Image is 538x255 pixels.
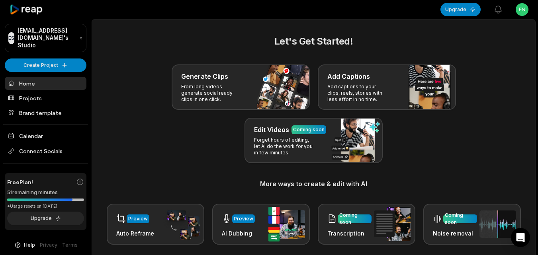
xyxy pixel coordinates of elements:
[5,77,86,90] a: Home
[62,241,78,249] a: Terms
[40,241,57,249] a: Privacy
[222,229,255,237] h3: AI Dubbing
[24,241,35,249] span: Help
[254,137,316,156] p: Forget hours of editing, let AI do the work for you in few minutes.
[7,189,84,197] div: 51 remaining minutes
[374,207,411,241] img: transcription.png
[440,3,481,16] button: Upgrade
[7,178,33,186] span: Free Plan!
[5,129,86,142] a: Calendar
[511,228,530,247] div: Open Intercom Messenger
[102,179,526,189] h3: More ways to create & edit with AI
[102,34,526,49] h2: Let's Get Started!
[8,32,14,44] div: ES
[268,207,305,241] img: ai_dubbing.png
[327,72,370,81] h3: Add Captions
[5,58,86,72] button: Create Project
[128,215,148,222] div: Preview
[7,212,84,225] button: Upgrade
[5,106,86,119] a: Brand template
[293,126,325,133] div: Coming soon
[7,203,84,209] div: *Usage resets on [DATE]
[234,215,253,222] div: Preview
[445,212,475,226] div: Coming soon
[163,209,200,240] img: auto_reframe.png
[327,84,389,103] p: Add captions to your clips, reels, stories with less effort in no time.
[116,229,154,237] h3: Auto Reframe
[14,241,35,249] button: Help
[181,72,228,81] h3: Generate Clips
[18,27,76,49] p: [EMAIL_ADDRESS][DOMAIN_NAME]'s Studio
[5,91,86,105] a: Projects
[181,84,243,103] p: From long videos generate social ready clips in one click.
[433,229,477,237] h3: Noise removal
[5,144,86,158] span: Connect Socials
[327,229,372,237] h3: Transcription
[339,212,370,226] div: Coming soon
[479,210,516,238] img: noise_removal.png
[254,125,289,134] h3: Edit Videos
